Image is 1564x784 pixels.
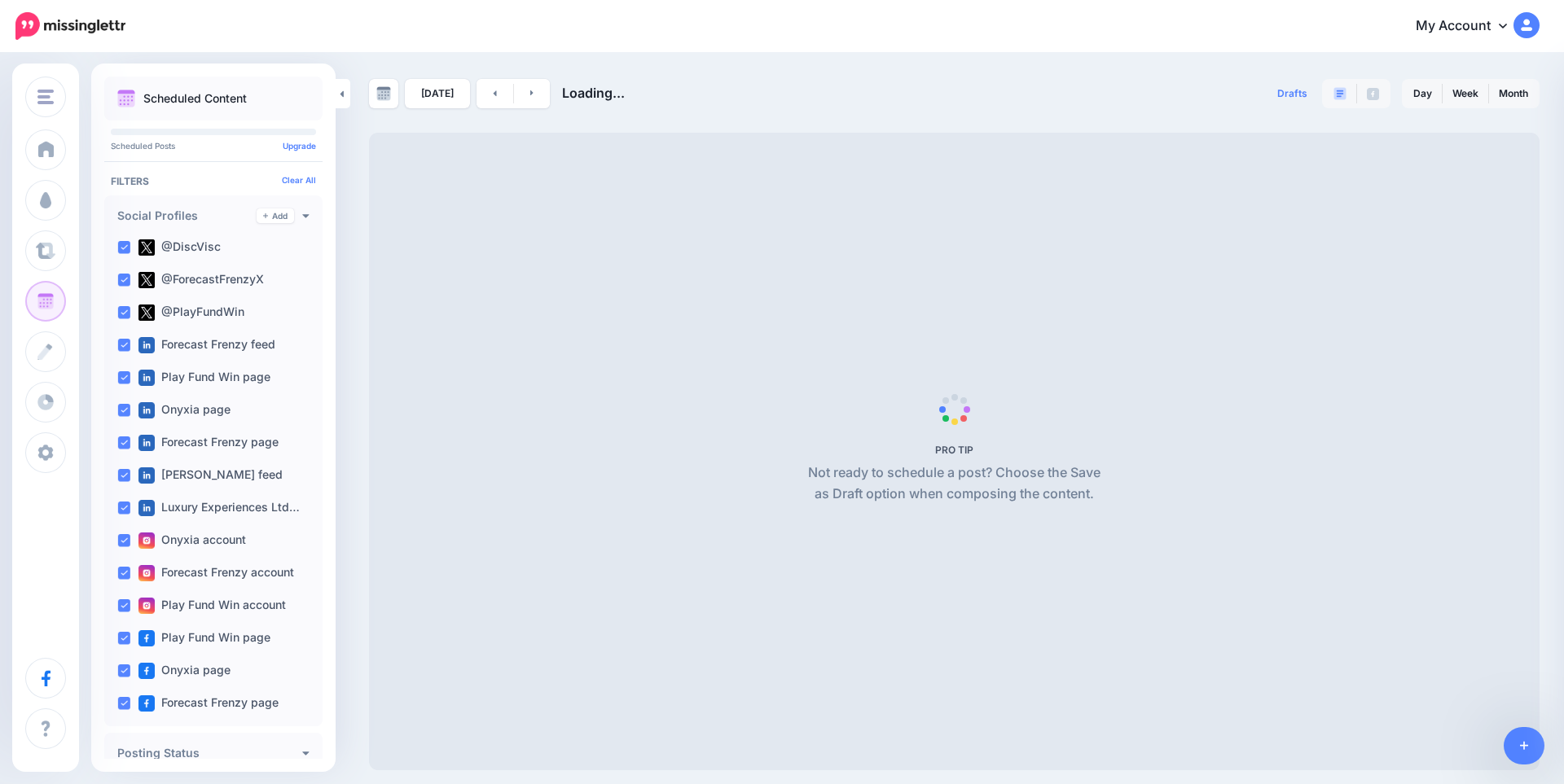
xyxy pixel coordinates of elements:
label: @DiscVisc [138,239,221,256]
img: linkedin-square.png [138,402,155,418]
img: facebook-square.png [138,663,155,679]
a: Add [257,208,294,223]
img: twitter-square.png [138,272,155,288]
img: menu.png [37,90,54,104]
h4: Social Profiles [117,210,257,221]
img: linkedin-square.png [138,435,155,451]
p: Not ready to schedule a post? Choose the Save as Draft option when composing the content. [802,462,1107,505]
span: Drafts [1277,89,1307,99]
h4: Posting Status [117,747,302,759]
a: Upgrade [283,141,316,151]
img: Missinglettr [15,12,125,40]
label: Play Fund Win page [138,630,270,646]
label: Onyxia page [138,402,231,418]
a: Drafts [1267,79,1317,108]
img: calendar.png [117,90,135,107]
label: @PlayFundWin [138,304,244,321]
h4: Filters [111,175,316,187]
a: Clear All [282,175,316,185]
img: calendar-grey-darker.png [376,86,391,101]
img: linkedin-square.png [138,337,155,353]
label: Play Fund Win account [138,598,286,614]
label: Forecast Frenzy feed [138,337,275,353]
label: Onyxia page [138,663,231,679]
a: [DATE] [405,79,470,108]
img: facebook-grey-square.png [1367,88,1379,100]
span: Loading... [562,85,625,101]
img: twitter-square.png [138,304,155,321]
img: twitter-square.png [138,239,155,256]
a: My Account [1399,7,1540,46]
p: Scheduled Content [143,93,247,104]
a: Day [1404,81,1442,107]
img: linkedin-square.png [138,370,155,386]
label: @ForecastFrenzyX [138,272,264,288]
label: Onyxia account [138,532,246,549]
p: Scheduled Posts [111,142,316,150]
img: facebook-square.png [138,630,155,646]
img: linkedin-square.png [138,500,155,516]
label: [PERSON_NAME] feed [138,467,283,484]
label: Forecast Frenzy page [138,435,279,451]
img: instagram-square.png [138,532,155,549]
label: Play Fund Win page [138,370,270,386]
img: instagram-square.png [138,598,155,614]
img: instagram-square.png [138,565,155,581]
label: Forecast Frenzy account [138,565,294,581]
img: facebook-square.png [138,695,155,712]
img: paragraph-boxed.png [1333,87,1347,100]
label: Luxury Experiences Ltd… [138,500,300,516]
img: linkedin-square.png [138,467,155,484]
label: Forecast Frenzy page [138,695,279,712]
h5: PRO TIP [802,444,1107,456]
a: Month [1489,81,1538,107]
a: Week [1443,81,1488,107]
